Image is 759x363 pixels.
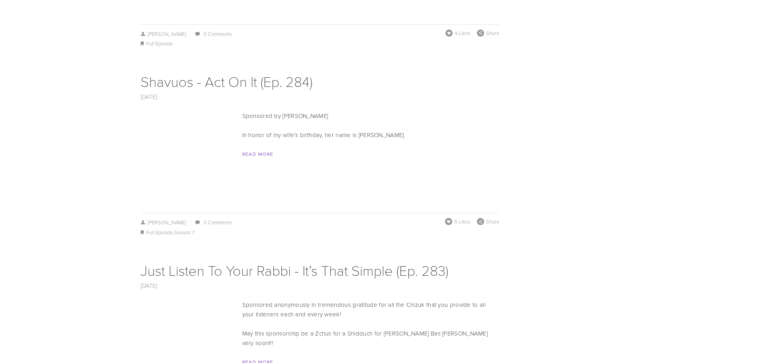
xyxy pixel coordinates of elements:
[141,30,186,37] a: [PERSON_NAME]
[141,329,499,348] p: May this sponsorship be a Zchus for a Shidduch for [PERSON_NAME] Bas [PERSON_NAME] very soon!!!
[454,218,471,225] span: 5 Likes
[186,219,194,226] span: /
[146,229,173,236] a: Full Episode
[141,130,499,140] p: In honor of my wife’s birthday, her name is [PERSON_NAME].
[204,30,232,37] a: 0 Comments
[141,228,499,237] div: ,
[204,219,232,226] a: 0 Comments
[174,229,195,236] a: Season 7
[141,300,499,319] p: Sponsored anonymously in tremendous gratitude for all the Chizuk that you provide to all your lis...
[141,71,312,91] a: Shavuos - Act On It (Ep. 284)
[477,29,499,37] div: Share
[477,218,499,225] div: Share
[141,111,499,121] p: Sponsored by [PERSON_NAME]
[242,151,274,157] a: Read More
[106,111,265,201] img: Shavuos - Act On It (Ep. 284)
[141,92,157,101] a: [DATE]
[141,281,157,290] a: [DATE]
[141,219,186,226] a: [PERSON_NAME]
[455,29,471,37] span: 4 Likes
[141,260,448,280] a: Just Listen To Your Rabbi - It’s That Simple (Ep. 283)
[146,40,173,47] a: Full Episode
[186,30,194,37] span: /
